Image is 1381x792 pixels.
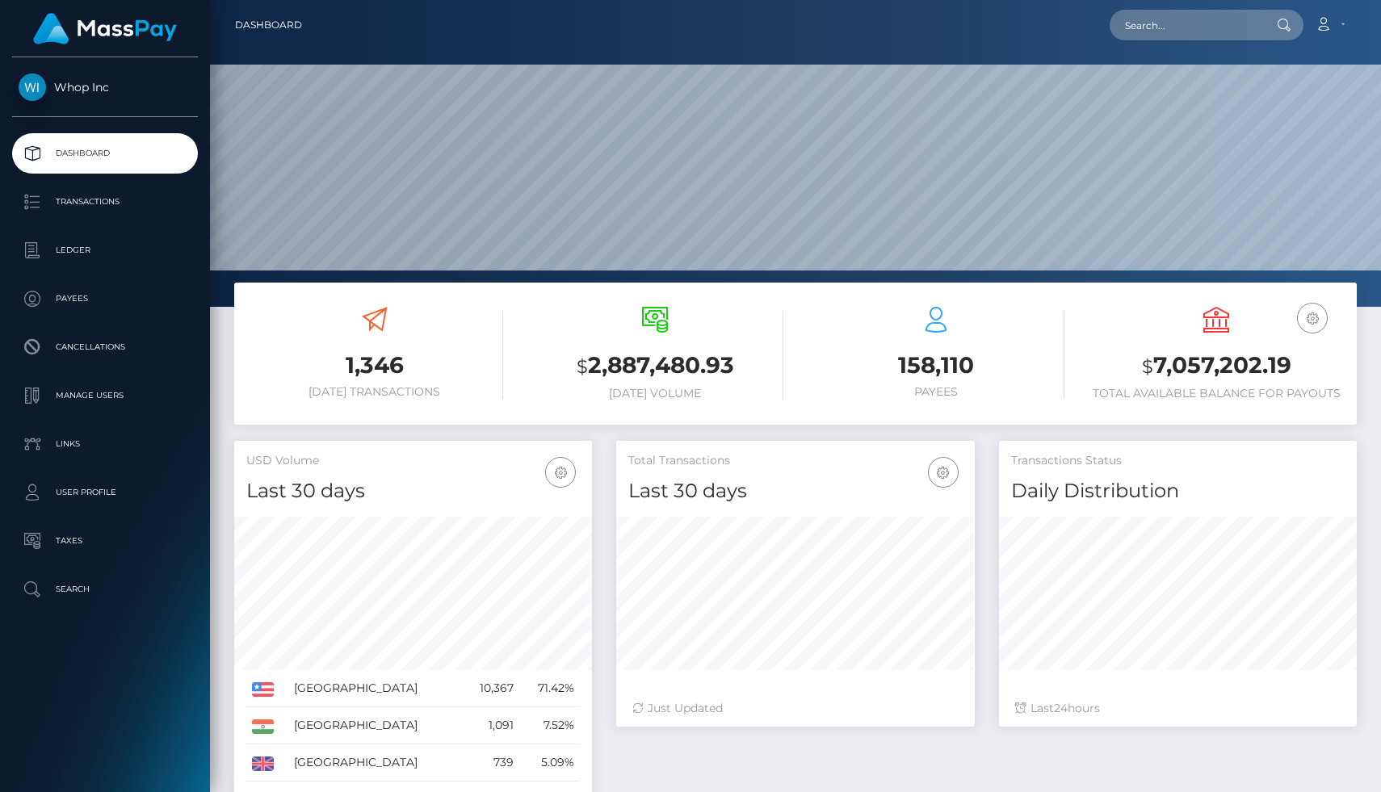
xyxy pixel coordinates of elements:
[288,744,461,782] td: [GEOGRAPHIC_DATA]
[19,335,191,359] p: Cancellations
[12,521,198,561] a: Taxes
[235,8,302,42] a: Dashboard
[246,385,503,399] h6: [DATE] Transactions
[1011,453,1345,469] h5: Transactions Status
[288,707,461,744] td: [GEOGRAPHIC_DATA]
[19,73,46,101] img: Whop Inc
[12,327,198,367] a: Cancellations
[628,453,962,469] h5: Total Transactions
[12,569,198,610] a: Search
[19,141,191,166] p: Dashboard
[461,670,519,707] td: 10,367
[632,700,958,717] div: Just Updated
[19,577,191,601] p: Search
[33,13,177,44] img: MassPay Logo
[12,424,198,464] a: Links
[19,190,191,214] p: Transactions
[252,682,274,697] img: US.png
[246,453,580,469] h5: USD Volume
[19,238,191,262] p: Ledger
[577,355,588,378] small: $
[19,432,191,456] p: Links
[1110,10,1261,40] input: Search...
[1142,355,1153,378] small: $
[519,670,581,707] td: 71.42%
[12,133,198,174] a: Dashboard
[461,707,519,744] td: 1,091
[519,744,581,782] td: 5.09%
[527,387,784,400] h6: [DATE] Volume
[288,670,461,707] td: [GEOGRAPHIC_DATA]
[252,756,274,771] img: GB.png
[1054,701,1068,715] span: 24
[12,375,198,416] a: Manage Users
[19,287,191,311] p: Payees
[1015,700,1341,717] div: Last hours
[19,480,191,505] p: User Profile
[461,744,519,782] td: 739
[19,383,191,408] p: Manage Users
[527,350,784,383] h3: 2,887,480.93
[808,350,1064,381] h3: 158,110
[12,80,198,94] span: Whop Inc
[1089,387,1345,400] h6: Total Available Balance for Payouts
[1011,477,1345,505] h4: Daily Distribution
[808,385,1064,399] h6: Payees
[519,707,581,744] td: 7.52%
[252,719,274,734] img: IN.png
[246,477,580,505] h4: Last 30 days
[1089,350,1345,383] h3: 7,057,202.19
[246,350,503,381] h3: 1,346
[12,182,198,222] a: Transactions
[12,279,198,319] a: Payees
[12,472,198,513] a: User Profile
[628,477,962,505] h4: Last 30 days
[19,529,191,553] p: Taxes
[12,230,198,270] a: Ledger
